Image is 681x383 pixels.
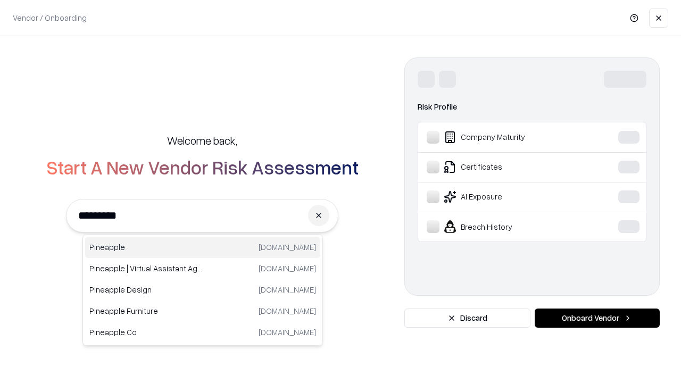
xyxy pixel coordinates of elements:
[89,263,203,274] p: Pineapple | Virtual Assistant Agency
[89,242,203,253] p: Pineapple
[427,131,586,144] div: Company Maturity
[259,284,316,295] p: [DOMAIN_NAME]
[167,133,237,148] h5: Welcome back,
[404,309,530,328] button: Discard
[259,327,316,338] p: [DOMAIN_NAME]
[418,101,646,113] div: Risk Profile
[259,263,316,274] p: [DOMAIN_NAME]
[89,327,203,338] p: Pineapple Co
[89,305,203,317] p: Pineapple Furniture
[46,156,359,178] h2: Start A New Vendor Risk Assessment
[89,284,203,295] p: Pineapple Design
[427,190,586,203] div: AI Exposure
[427,220,586,233] div: Breach History
[82,234,323,346] div: Suggestions
[427,161,586,173] div: Certificates
[259,305,316,317] p: [DOMAIN_NAME]
[13,12,87,23] p: Vendor / Onboarding
[535,309,660,328] button: Onboard Vendor
[259,242,316,253] p: [DOMAIN_NAME]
